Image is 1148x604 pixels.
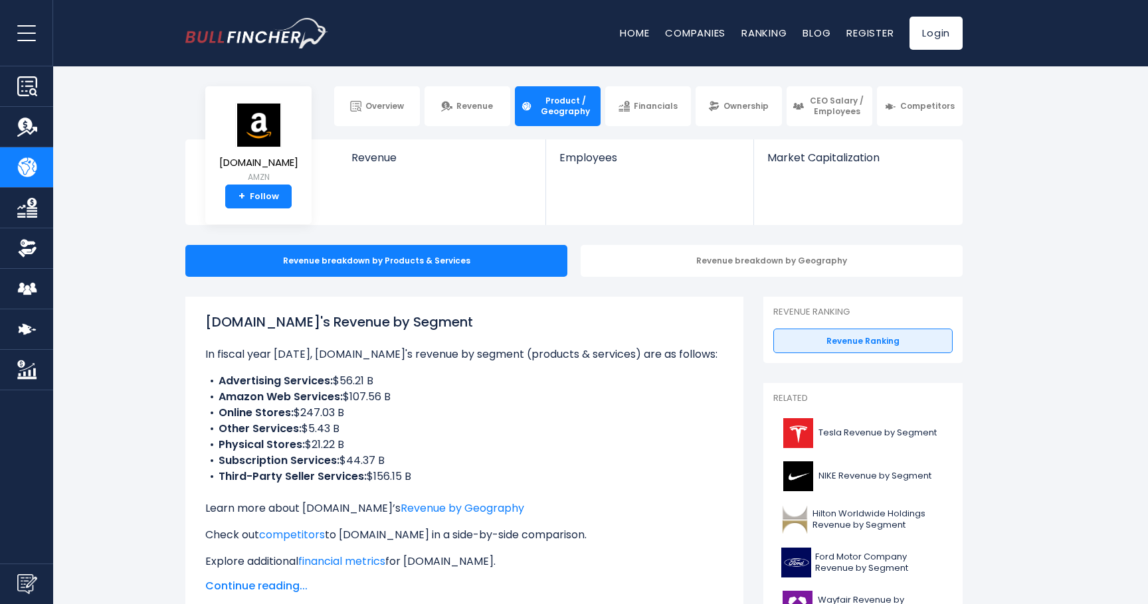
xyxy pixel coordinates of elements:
[205,500,723,516] p: Learn more about [DOMAIN_NAME]’s
[365,101,404,112] span: Overview
[767,151,948,164] span: Market Capitalization
[581,245,963,277] div: Revenue breakdown by Geography
[219,102,299,185] a: [DOMAIN_NAME] AMZN
[773,393,953,404] p: Related
[17,238,37,258] img: Ownership
[205,469,723,485] li: $156.15 B
[696,86,781,126] a: Ownership
[665,26,725,40] a: Companies
[205,346,723,362] p: In fiscal year [DATE], [DOMAIN_NAME]'s revenue by segment (products & services) are as follows:
[536,96,595,116] span: Product / Geography
[205,527,723,543] p: Check out to [DOMAIN_NAME] in a side-by-side comparison.
[773,415,953,451] a: Tesla Revenue by Segment
[605,86,691,126] a: Financials
[185,18,328,48] img: bullfincher logo
[781,504,809,534] img: HLT logo
[219,405,294,420] b: Online Stores:
[338,139,546,187] a: Revenue
[219,469,367,484] b: Third-Party Seller Services:
[219,421,302,436] b: Other Services:
[185,245,567,277] div: Revenue breakdown by Products & Services
[205,554,723,569] p: Explore additional for [DOMAIN_NAME].
[818,427,937,439] span: Tesla Revenue by Segment
[205,312,723,332] h1: [DOMAIN_NAME]'s Revenue by Segment
[205,437,723,453] li: $21.22 B
[219,373,333,388] b: Advertising Services:
[803,26,830,40] a: Blog
[185,18,328,48] a: Go to homepage
[205,578,723,594] span: Continue reading...
[515,86,601,126] a: Product / Geography
[773,329,953,354] a: Revenue Ranking
[815,552,945,574] span: Ford Motor Company Revenue by Segment
[559,151,739,164] span: Employees
[773,458,953,494] a: NIKE Revenue by Segment
[846,26,894,40] a: Register
[219,157,298,169] span: [DOMAIN_NAME]
[773,544,953,581] a: Ford Motor Company Revenue by Segment
[205,389,723,405] li: $107.56 B
[205,405,723,421] li: $247.03 B
[741,26,787,40] a: Ranking
[620,26,649,40] a: Home
[205,453,723,469] li: $44.37 B
[205,421,723,437] li: $5.43 B
[219,389,343,404] b: Amazon Web Services:
[900,101,955,112] span: Competitors
[773,307,953,318] p: Revenue Ranking
[818,471,931,482] span: NIKE Revenue by Segment
[909,17,963,50] a: Login
[787,86,872,126] a: CEO Salary / Employees
[351,151,533,164] span: Revenue
[808,96,866,116] span: CEO Salary / Employees
[634,101,678,112] span: Financials
[813,508,945,531] span: Hilton Worldwide Holdings Revenue by Segment
[546,139,753,187] a: Employees
[225,185,292,208] a: +Follow
[754,139,961,187] a: Market Capitalization
[781,548,811,577] img: F logo
[877,86,963,126] a: Competitors
[259,527,325,542] a: competitors
[298,554,385,569] a: financial metrics
[773,501,953,538] a: Hilton Worldwide Holdings Revenue by Segment
[219,437,305,452] b: Physical Stores:
[781,418,814,448] img: TSLA logo
[456,101,493,112] span: Revenue
[239,190,245,202] strong: +
[205,373,723,389] li: $56.21 B
[219,453,339,468] b: Subscription Services:
[334,86,420,126] a: Overview
[723,101,769,112] span: Ownership
[781,461,814,491] img: NKE logo
[219,171,298,183] small: AMZN
[425,86,510,126] a: Revenue
[401,500,524,516] a: Revenue by Geography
